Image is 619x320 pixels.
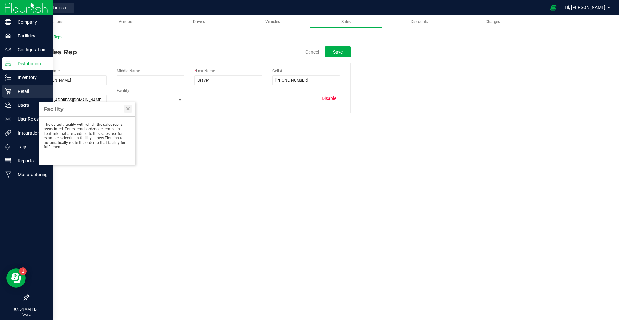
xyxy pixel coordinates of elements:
[5,88,11,95] inline-svg: Retail
[11,101,50,109] p: Users
[5,116,11,122] inline-svg: User Roles
[11,129,50,137] p: Integrations
[3,312,50,317] p: [DATE]
[272,68,282,74] label: Cell #
[5,19,11,25] inline-svg: Company
[3,306,50,312] p: 07:54 AM PDT
[411,19,428,24] span: Discounts
[5,130,11,136] inline-svg: Integrations
[11,87,50,95] p: Retail
[5,171,11,178] inline-svg: Manufacturing
[11,18,50,26] p: Company
[11,157,50,165] p: Reports
[5,157,11,164] inline-svg: Reports
[11,143,50,151] p: Tags
[5,144,11,150] inline-svg: Tags
[5,33,11,39] inline-svg: Facilities
[5,60,11,67] inline-svg: Distribution
[318,93,340,104] button: Disable
[11,32,50,40] p: Facilities
[11,115,50,123] p: User Roles
[124,105,132,113] a: Close
[11,60,50,67] p: Distribution
[119,19,133,24] span: Vendors
[272,75,340,85] input: Format: (999) 999-9999
[44,104,130,115] span: Facility
[486,19,500,24] span: Charges
[305,49,319,55] button: Cancel
[11,46,50,54] p: Configuration
[341,19,351,24] span: Sales
[117,88,129,94] label: Facility
[11,74,50,81] p: Inventory
[265,19,280,24] span: Vehicles
[117,68,140,74] label: Middle Name
[44,122,130,149] p: The default facility with which the sales rep is associated. For external orders generated in Lea...
[5,46,11,53] inline-svg: Configuration
[565,5,607,10] span: Hi, [PERSON_NAME]!
[6,268,26,288] iframe: Resource center
[11,171,50,178] p: Manufacturing
[5,102,11,108] inline-svg: Users
[19,267,27,275] iframe: Resource center unread badge
[546,1,561,14] span: Open Ecommerce Menu
[194,68,215,74] label: Last Name
[193,19,205,24] span: Drivers
[5,74,11,81] inline-svg: Inventory
[325,46,351,57] button: Save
